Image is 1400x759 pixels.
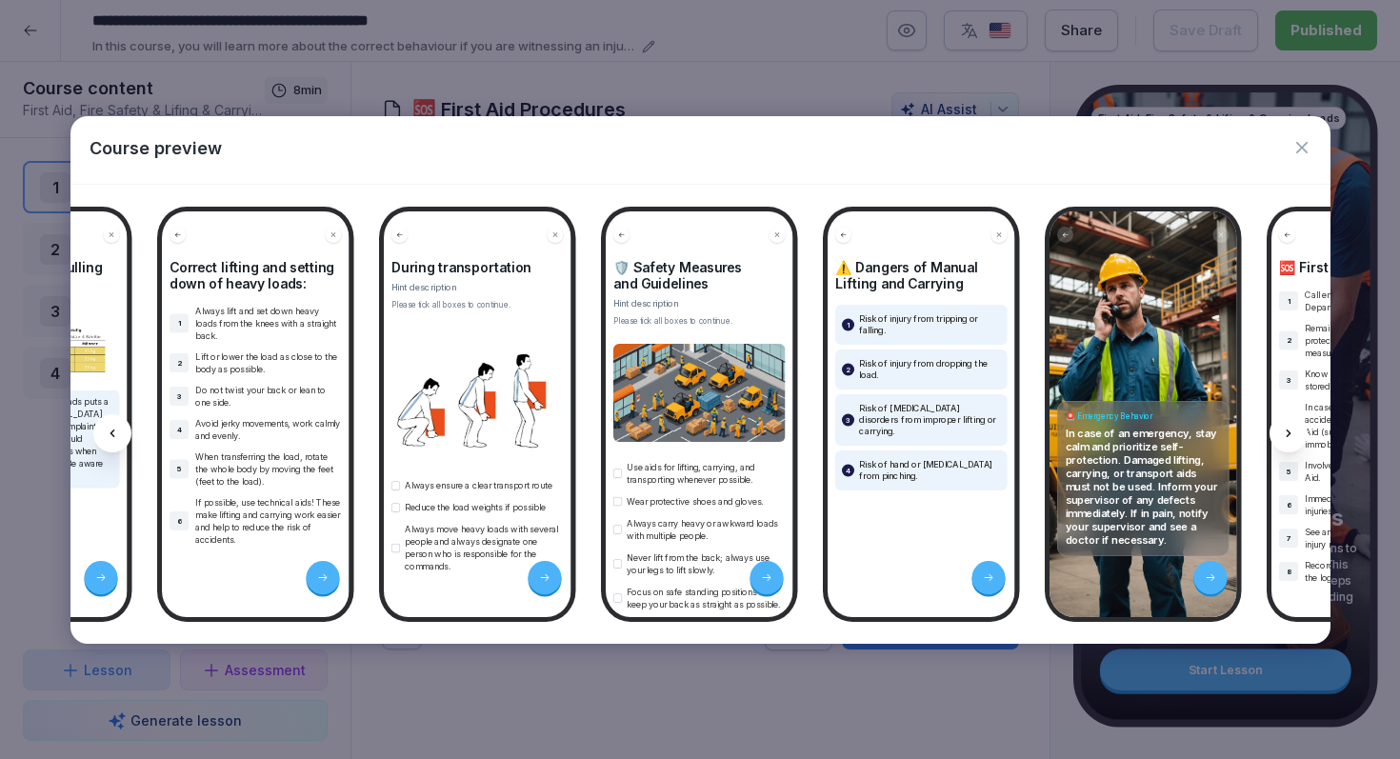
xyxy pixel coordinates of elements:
p: Always lift and set down heavy loads from the knees with a straight back. [195,305,342,342]
p: 1 [177,317,180,328]
p: Hint description [391,281,564,293]
h4: During transportation [391,259,564,275]
p: 5 [176,463,181,473]
p: Hint description [613,297,786,310]
p: When transferring the load, rotate the whole body by moving the feet (feet to the load). [195,450,342,488]
img: fpw0pod7nmrj3wdk0lqhm4cs.png [613,344,786,442]
p: If possible, use technical aids! These make lifting and carrying work easier and help to reduce t... [195,496,342,546]
p: 1 [1287,295,1290,306]
p: Use aids for lifting, carrying, and transporting whenever possible. [627,461,786,486]
p: Lift or lower the load as close to the body as possible. [195,350,342,375]
p: Risk of [MEDICAL_DATA] disorders from improper lifting or carrying. [859,403,1001,437]
h4: 🛡️ Safety Measures and Guidelines [613,259,786,291]
p: 2 [846,364,850,375]
p: 5 [1286,466,1290,476]
p: Always ensure a clear transport route [405,479,552,491]
p: Always move heavy loads with several people and always designate one person who is responsible fo... [405,523,564,572]
p: Risk of injury from tripping or falling. [859,313,1001,336]
p: Focus on safe standing positions and keep your back as straight as possible. [627,586,786,610]
h4: ⚠️ Dangers of Manual Lifting and Carrying [835,259,1008,291]
div: Please tick all boxes to continue. [613,315,786,327]
p: Risk of injury from dropping the load. [859,358,1001,381]
p: 4 [176,424,181,434]
h4: 🚨 Emergency Behavior [1065,410,1221,421]
p: 1 [847,319,850,330]
p: 4 [846,465,850,476]
p: 7 [1286,532,1290,543]
img: qbqrf8bma6lxlp9bjw8k3elu.png [391,328,564,461]
p: 3 [846,414,850,426]
div: Please tick all boxes to continue. [391,299,564,310]
p: 2 [1286,334,1290,345]
p: Never lift from the back; always use your legs to lift slowly. [627,551,786,576]
p: Course preview [90,135,222,161]
p: 6 [1286,499,1290,509]
p: 2 [176,357,181,368]
p: 6 [176,515,181,526]
p: Always carry heavy or awkward loads with multiple people. [627,517,786,542]
p: Do not twist your back or lean to one side. [195,384,342,409]
p: Avoid jerky movements, work calmly and evenly. [195,417,342,442]
p: 8 [1286,566,1290,576]
p: In case of an emergency, stay calm and prioritize self-protection. Damaged lifting, carrying, or ... [1065,426,1221,546]
h4: Correct lifting and setting down of heavy loads: [170,259,342,291]
p: 3 [176,390,181,401]
p: Wear protective shoes and gloves. [627,495,764,508]
p: Reduce the load weights if possible [405,501,546,513]
p: 3 [1286,374,1290,385]
p: Risk of hand or [MEDICAL_DATA] from pinching. [859,459,1001,482]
